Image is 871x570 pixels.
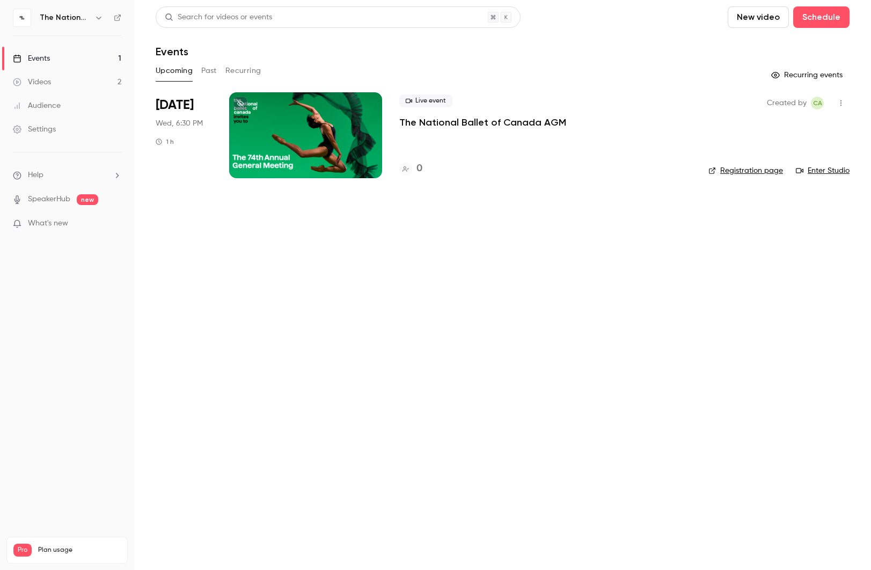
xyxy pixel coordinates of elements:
[225,62,261,79] button: Recurring
[13,100,61,111] div: Audience
[13,53,50,64] div: Events
[28,218,68,229] span: What's new
[728,6,789,28] button: New video
[13,77,51,87] div: Videos
[399,116,566,129] a: The National Ballet of Canada AGM
[156,92,212,178] div: Oct 22 Wed, 6:30 PM (America/Toronto)
[28,170,43,181] span: Help
[156,137,174,146] div: 1 h
[399,94,452,107] span: Live event
[38,546,121,554] span: Plan usage
[793,6,850,28] button: Schedule
[13,9,31,26] img: The National Ballet of Canada
[766,67,850,84] button: Recurring events
[156,62,193,79] button: Upcoming
[813,97,822,109] span: CA
[201,62,217,79] button: Past
[708,165,783,176] a: Registration page
[13,170,121,181] li: help-dropdown-opener
[165,12,272,23] div: Search for videos or events
[767,97,807,109] span: Created by
[77,194,98,205] span: new
[156,97,194,114] span: [DATE]
[399,162,422,176] a: 0
[13,544,32,557] span: Pro
[13,124,56,135] div: Settings
[416,162,422,176] h4: 0
[156,45,188,58] h1: Events
[40,12,90,23] h6: The National Ballet of Canada
[28,194,70,205] a: SpeakerHub
[156,118,203,129] span: Wed, 6:30 PM
[811,97,824,109] span: Caitlyn Albanese
[796,165,850,176] a: Enter Studio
